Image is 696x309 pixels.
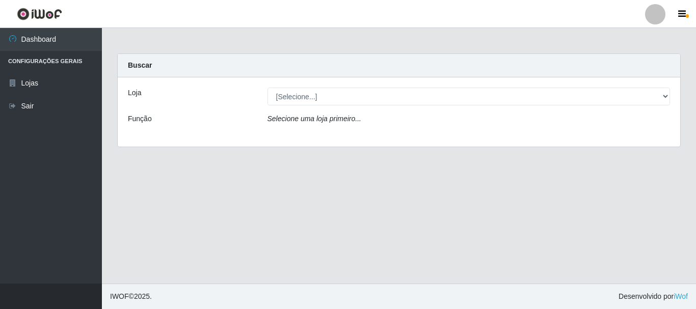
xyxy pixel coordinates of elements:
strong: Buscar [128,61,152,69]
i: Selecione uma loja primeiro... [267,115,361,123]
label: Loja [128,88,141,98]
a: iWof [674,292,688,300]
span: © 2025 . [110,291,152,302]
span: IWOF [110,292,129,300]
span: Desenvolvido por [619,291,688,302]
img: CoreUI Logo [17,8,62,20]
label: Função [128,114,152,124]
